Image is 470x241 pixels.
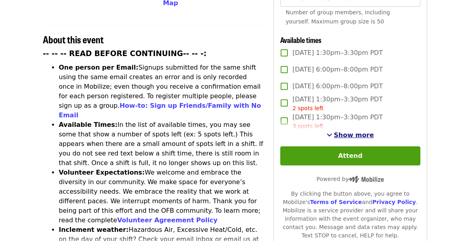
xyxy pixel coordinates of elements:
span: Powered by [316,176,384,182]
a: How-to: Sign up Friends/Family with No Email [59,102,261,119]
img: Powered by Mobilize [349,176,384,183]
span: [DATE] 1:30pm–3:30pm PDT [293,48,383,58]
span: Number of group members, including yourself. Maximum group size is 50 [286,9,390,25]
strong: One person per Email: [59,64,139,71]
button: See more timeslots [327,130,374,140]
span: [DATE] 1:30pm–3:30pm PDT [293,95,383,113]
span: 3 spots left [293,123,324,129]
button: Attend [280,146,420,165]
strong: -- -- -- READ BEFORE CONTINUING-- -- -: [43,49,206,58]
span: [DATE] 6:00pm–8:00pm PDT [293,82,383,91]
span: About this event [43,32,104,46]
a: Volunteer Agreement Policy [117,216,218,224]
div: By clicking the button above, you agree to Mobilize's and . Mobilize is a service provider and wi... [280,190,420,240]
strong: Available Times: [59,121,118,128]
span: Show more [334,131,374,139]
strong: Inclement weather: [59,226,129,233]
a: Terms of Service [310,199,362,205]
li: We welcome and embrace the diversity in our community. We make space for everyone’s accessibility... [59,168,264,225]
a: Privacy Policy [372,199,416,205]
span: 2 spots left [293,105,324,111]
span: [DATE] 1:30pm–3:30pm PDT [293,113,383,130]
span: [DATE] 6:00pm–8:00pm PDT [293,65,383,74]
span: Available times [280,35,322,45]
strong: Volunteer Expectations: [59,169,145,176]
li: In the list of available times, you may see some that show a number of spots left (ex: 5 spots le... [59,120,264,168]
li: Signups submitted for the same shift using the same email creates an error and is only recorded o... [59,63,264,120]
